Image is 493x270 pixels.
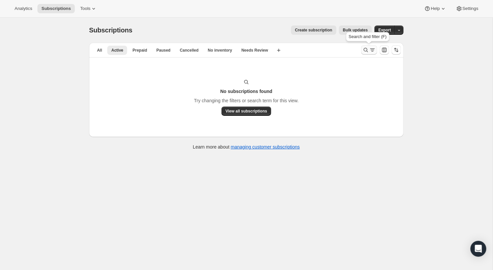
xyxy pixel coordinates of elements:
[41,6,71,11] span: Subscriptions
[231,144,300,150] a: managing customer subscriptions
[156,48,171,53] span: Paused
[220,88,272,95] h3: No subscriptions found
[97,48,102,53] span: All
[392,45,401,55] button: Sort the results
[111,48,123,53] span: Active
[89,26,132,34] span: Subscriptions
[463,6,478,11] span: Settings
[431,6,440,11] span: Help
[37,4,75,13] button: Subscriptions
[295,27,332,33] span: Create subscription
[194,97,299,104] p: Try changing the filters or search term for this view.
[420,4,450,13] button: Help
[241,48,268,53] span: Needs Review
[273,46,284,55] button: Create new view
[132,48,147,53] span: Prepaid
[339,25,372,35] button: Bulk updates
[208,48,232,53] span: No inventory
[361,45,377,55] button: Search and filter results
[76,4,101,13] button: Tools
[374,25,395,35] button: Export
[291,25,336,35] button: Create subscription
[452,4,482,13] button: Settings
[225,109,267,114] span: View all subscriptions
[380,45,389,55] button: Customize table column order and visibility
[180,48,199,53] span: Cancelled
[15,6,32,11] span: Analytics
[470,241,486,257] div: Open Intercom Messenger
[222,107,271,116] button: View all subscriptions
[343,27,368,33] span: Bulk updates
[11,4,36,13] button: Analytics
[193,144,300,150] p: Learn more about
[378,27,391,33] span: Export
[80,6,90,11] span: Tools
